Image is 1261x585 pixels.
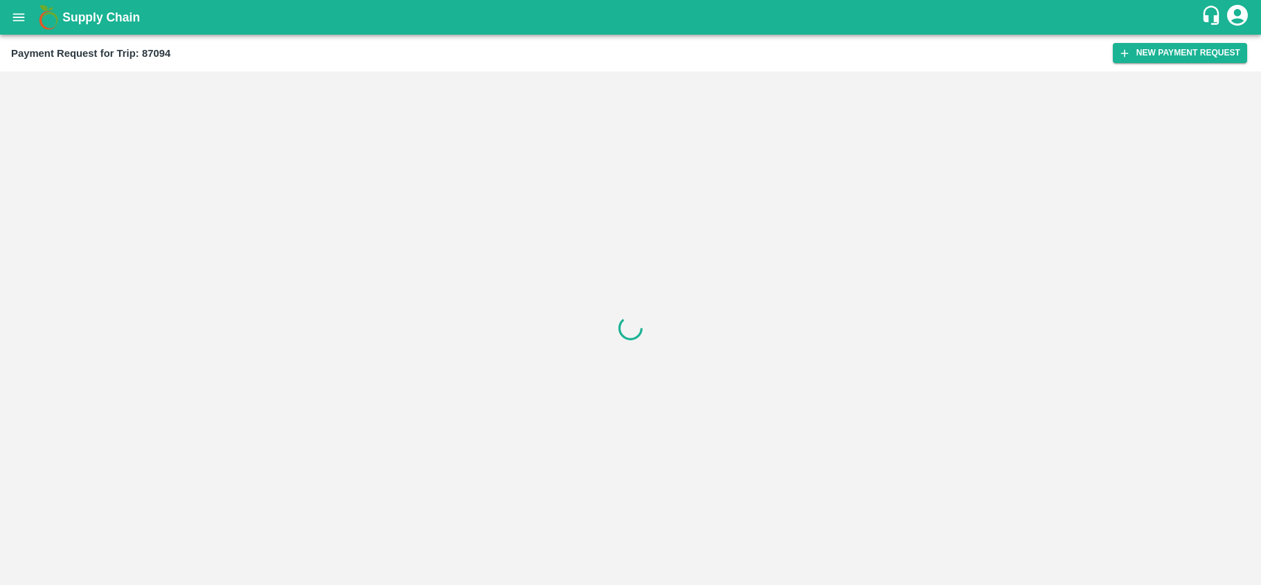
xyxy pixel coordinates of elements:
[62,8,1201,27] a: Supply Chain
[1225,3,1250,32] div: account of current user
[11,48,170,59] b: Payment Request for Trip: 87094
[62,10,140,24] b: Supply Chain
[1113,43,1247,63] button: New Payment Request
[1201,5,1225,30] div: customer-support
[3,1,35,33] button: open drawer
[35,3,62,31] img: logo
